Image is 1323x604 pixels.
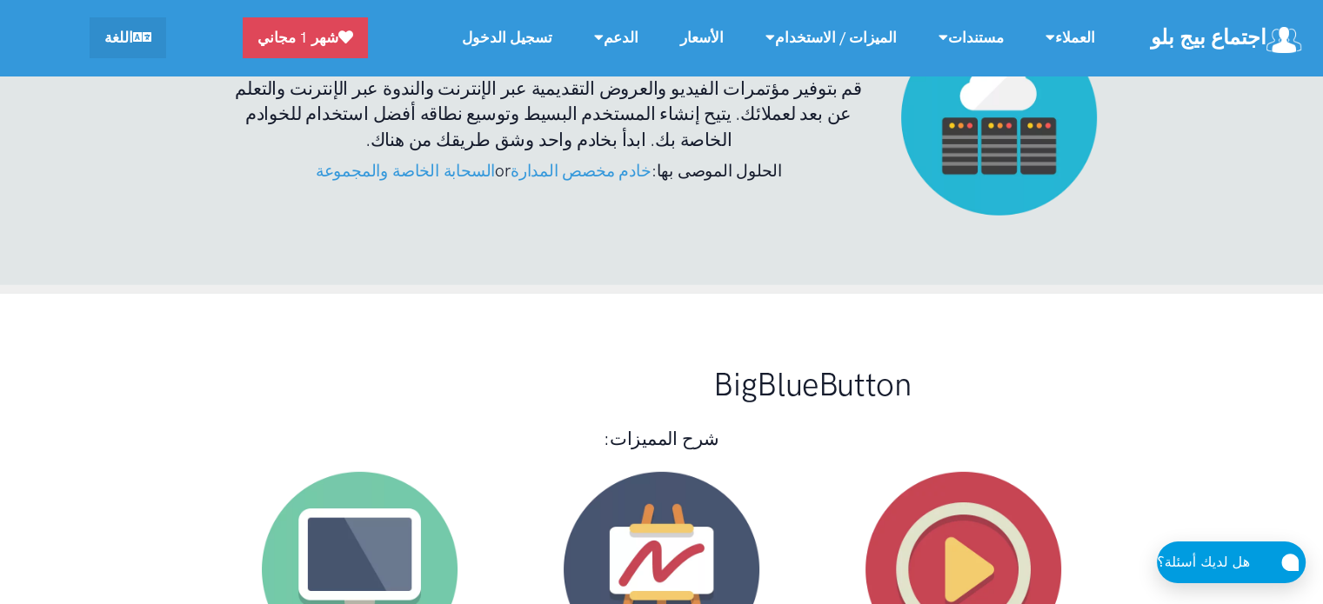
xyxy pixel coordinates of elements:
[227,426,1097,451] h3: شرح المميزات:
[918,19,1025,56] a: مستندات
[659,19,745,56] a: الأسعار
[528,363,1096,405] h1: BigBlueButton
[1157,551,1267,574] div: هل لديك أسئلة؟
[243,17,368,58] a: شهر 1 مجاني
[441,19,573,56] a: تسجيل الدخول
[1157,541,1306,583] button: هل لديك أسئلة؟
[1025,19,1116,56] a: العملاء
[227,159,871,183] h4: الحلول الموصى بها: or
[1151,19,1306,56] a: اجتماع بيج بلو
[745,19,918,56] a: الميزات / الاستخدام
[227,76,871,152] h3: قم بتوفير مؤتمرات الفيديو والعروض التقديمية عبر الإنترنت والندوة عبر الإنترنت والتعلم عن بعد لعمل...
[1266,27,1301,53] img: شعار
[511,161,651,181] a: خادم مخصص المدارة
[90,17,166,58] a: اللغة
[316,161,495,181] a: السحابة الخاصة والمجموعة
[573,19,659,56] a: الدعم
